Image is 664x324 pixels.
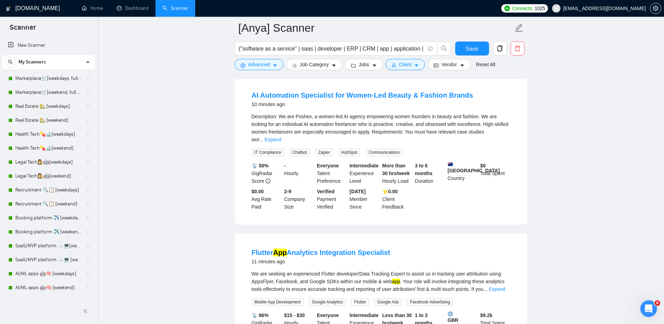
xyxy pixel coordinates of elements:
a: Health Tech💊🔬[weekend] [15,141,82,155]
span: holder [86,90,91,95]
button: delete [511,42,525,55]
span: caret-down [273,63,277,68]
span: Job Category [300,61,329,68]
b: Intermediate [350,163,379,168]
span: info-circle [266,179,270,183]
span: 1025 [535,5,545,12]
span: ... [259,137,263,142]
span: user [391,63,396,68]
span: holder [86,201,91,207]
b: $0.00 [252,189,264,194]
b: Verified [317,189,335,194]
b: ⭐️ 0.00 [382,189,398,194]
span: caret-down [414,63,419,68]
span: holder [86,215,91,221]
a: FlutterAppAnalytics Integration Specialist [252,249,390,256]
div: Member Since [348,188,381,211]
span: Google Analytics [309,298,346,306]
a: Expand [489,286,505,292]
a: dashboardDashboard [117,5,148,11]
a: New Scanner [8,38,89,52]
button: copy [493,42,507,55]
b: $ 0 [480,163,486,168]
img: upwork-logo.png [504,6,510,11]
span: holder [86,131,91,137]
div: We are seeking an experienced Flutter developer/Data Tracking Expert to assist us in tracking use... [252,270,510,293]
span: Google Ads [374,298,402,306]
span: holder [86,285,91,291]
span: setting [241,63,245,68]
b: Intermediate [350,312,379,318]
span: holder [86,271,91,277]
div: Duration [413,162,446,185]
a: searchScanner [162,5,188,11]
span: holder [86,145,91,151]
mark: App [273,249,287,256]
button: folderJobscaret-down [345,59,383,70]
span: user [554,6,559,11]
b: - [284,163,286,168]
div: Description: We are Poshex, a women-led AI agency empowering women founders in beauty and fashion... [252,113,510,143]
div: 10 minutes ago [252,100,473,108]
div: Hourly Load [381,162,414,185]
a: Expand [265,137,281,142]
mark: app [392,279,400,284]
span: Mobile App Development [252,298,304,306]
span: holder [86,104,91,109]
div: Client Feedback [381,188,414,211]
div: Total Spent [479,162,512,185]
span: Facebook Advertising [407,298,453,306]
img: 🌐 [448,311,453,316]
b: $15 - $30 [284,312,305,318]
span: folder [351,63,356,68]
span: delete [511,45,524,52]
a: SaaS/MVP platform ☁️💻[weekdays] [15,239,82,253]
button: barsJob Categorycaret-down [286,59,342,70]
span: bars [292,63,297,68]
a: homeHome [82,5,103,11]
iframe: Intercom live chat [640,300,657,317]
span: HubSpot [338,149,360,156]
div: Company Size [283,188,315,211]
b: [DATE] [350,189,366,194]
span: Client [399,61,412,68]
div: 11 minutes ago [252,257,390,266]
span: 6 [655,300,660,306]
span: caret-down [331,63,336,68]
a: Booking platform ✈️ [weekdays] [15,211,82,225]
span: info-circle [428,46,433,51]
span: ... [483,286,488,292]
b: More than 30 hrs/week [382,163,410,176]
span: caret-down [372,63,377,68]
a: Marketplace🛒[weekdays, full description] [15,71,82,85]
div: Avg Rate Paid [250,188,283,211]
a: Real Estate 🏡 [weekend] [15,113,82,127]
b: [GEOGRAPHIC_DATA] [448,162,500,173]
a: Legal Tech👩‍⚖️🤖[weekend] [15,169,82,183]
img: logo [6,3,11,14]
a: Childcare services [15,295,82,309]
input: Search Freelance Jobs... [239,44,425,53]
a: SaaS/MVP platform ☁️💻 [weekend] [15,253,82,267]
span: holder [86,118,91,123]
span: search [5,60,16,65]
span: Chatbot [290,149,310,156]
span: IT Compliance [252,149,284,156]
img: 🇦🇺 [448,162,453,167]
span: Communications [366,149,402,156]
a: Health Tech💊🔬[weekdays] [15,127,82,141]
a: AI/ML apps 🤖🧠 [weekdays] [15,267,82,281]
b: $ 9.2k [480,312,493,318]
span: holder [86,76,91,81]
a: Recruitment 🔍📋 [weekend] [15,197,82,211]
span: holder [86,187,91,193]
b: 3 to 6 months [415,163,433,176]
span: holder [86,257,91,263]
span: holder [86,243,91,249]
div: GigRadar Score [250,162,283,185]
li: New Scanner [2,38,95,52]
span: holder [86,173,91,179]
span: My Scanners [18,55,46,69]
input: Scanner name... [238,19,513,37]
button: userClientcaret-down [386,59,425,70]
